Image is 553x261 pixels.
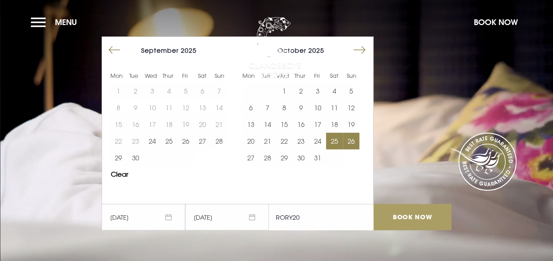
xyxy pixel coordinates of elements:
button: 1 [276,83,293,99]
button: Clear [111,171,128,178]
td: Choose Wednesday, October 8, 2025 as your start date. [276,99,293,116]
button: 21 [259,133,275,149]
button: 27 [242,149,259,166]
td: Choose Thursday, October 23, 2025 as your start date. [293,133,309,149]
button: 12 [343,99,359,116]
button: 5 [343,83,359,99]
td: Choose Sunday, October 12, 2025 as your start date. [343,99,359,116]
td: Choose Tuesday, October 28, 2025 as your start date. [259,149,275,166]
button: 14 [259,116,275,133]
span: [DATE] [185,204,269,230]
td: Choose Tuesday, October 14, 2025 as your start date. [259,116,275,133]
td: Choose Friday, September 26, 2025 as your start date. [177,133,194,149]
td: Choose Thursday, October 2, 2025 as your start date. [293,83,309,99]
button: 19 [343,116,359,133]
td: Choose Wednesday, October 1, 2025 as your start date. [276,83,293,99]
button: 23 [293,133,309,149]
td: Choose Monday, October 20, 2025 as your start date. [242,133,259,149]
button: 18 [326,116,343,133]
button: 10 [309,99,326,116]
button: 24 [309,133,326,149]
td: Choose Friday, October 24, 2025 as your start date. [309,133,326,149]
td: Choose Thursday, October 9, 2025 as your start date. [293,99,309,116]
button: 2 [293,83,309,99]
span: September [141,47,179,54]
td: Choose Wednesday, October 22, 2025 as your start date. [276,133,293,149]
span: 2025 [308,47,324,54]
td: Choose Sunday, October 19, 2025 as your start date. [343,116,359,133]
button: 8 [276,99,293,116]
td: Choose Tuesday, September 30, 2025 as your start date. [127,149,143,166]
td: Choose Wednesday, October 15, 2025 as your start date. [276,116,293,133]
td: Choose Sunday, September 28, 2025 as your start date. [211,133,227,149]
td: Choose Friday, October 10, 2025 as your start date. [309,99,326,116]
td: Choose Saturday, October 4, 2025 as your start date. [326,83,343,99]
button: 29 [110,149,127,166]
td: Choose Wednesday, October 29, 2025 as your start date. [276,149,293,166]
button: 7 [259,99,275,116]
button: 30 [293,149,309,166]
button: 26 [177,133,194,149]
td: Choose Friday, October 31, 2025 as your start date. [309,149,326,166]
span: Menu [55,17,77,27]
td: Choose Saturday, September 27, 2025 as your start date. [194,133,211,149]
button: Move backward to switch to the previous month. [106,42,123,58]
button: 29 [276,149,293,166]
td: Choose Tuesday, October 7, 2025 as your start date. [259,99,275,116]
button: 6 [242,99,259,116]
img: Clandeboye Lodge [249,17,301,79]
button: 31 [309,149,326,166]
button: Menu [31,13,81,32]
td: Choose Thursday, September 25, 2025 as your start date. [161,133,177,149]
td: Choose Monday, September 29, 2025 as your start date. [110,149,127,166]
button: 15 [276,116,293,133]
td: Choose Wednesday, September 24, 2025 as your start date. [144,133,161,149]
button: 27 [194,133,211,149]
td: Choose Monday, October 27, 2025 as your start date. [242,149,259,166]
button: 17 [309,116,326,133]
button: 22 [276,133,293,149]
button: 24 [144,133,161,149]
button: 25 [161,133,177,149]
button: Move forward to switch to the next month. [351,42,368,58]
span: [DATE] [102,204,185,230]
td: Choose Sunday, October 5, 2025 as your start date. [343,83,359,99]
button: 11 [326,99,343,116]
td: Choose Saturday, October 11, 2025 as your start date. [326,99,343,116]
td: Choose Tuesday, October 21, 2025 as your start date. [259,133,275,149]
td: Selected. Saturday, October 25, 2025 [326,133,343,149]
input: Book Now [374,204,451,230]
td: Choose Saturday, October 18, 2025 as your start date. [326,116,343,133]
button: 30 [127,149,143,166]
button: 3 [309,83,326,99]
td: Choose Friday, October 3, 2025 as your start date. [309,83,326,99]
td: Choose Thursday, October 30, 2025 as your start date. [293,149,309,166]
span: 2025 [181,47,197,54]
button: 4 [326,83,343,99]
button: Book Now [469,13,522,32]
input: Have A Promo Code? [269,204,374,230]
td: Choose Monday, October 13, 2025 as your start date. [242,116,259,133]
button: 16 [293,116,309,133]
button: 20 [242,133,259,149]
button: 28 [259,149,275,166]
td: Choose Thursday, October 16, 2025 as your start date. [293,116,309,133]
button: 13 [242,116,259,133]
td: Choose Friday, October 17, 2025 as your start date. [309,116,326,133]
button: 28 [211,133,227,149]
td: Selected. Sunday, October 26, 2025 [343,133,359,149]
button: 25 [326,133,343,149]
button: 9 [293,99,309,116]
button: 26 [343,133,359,149]
td: Choose Monday, October 6, 2025 as your start date. [242,99,259,116]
